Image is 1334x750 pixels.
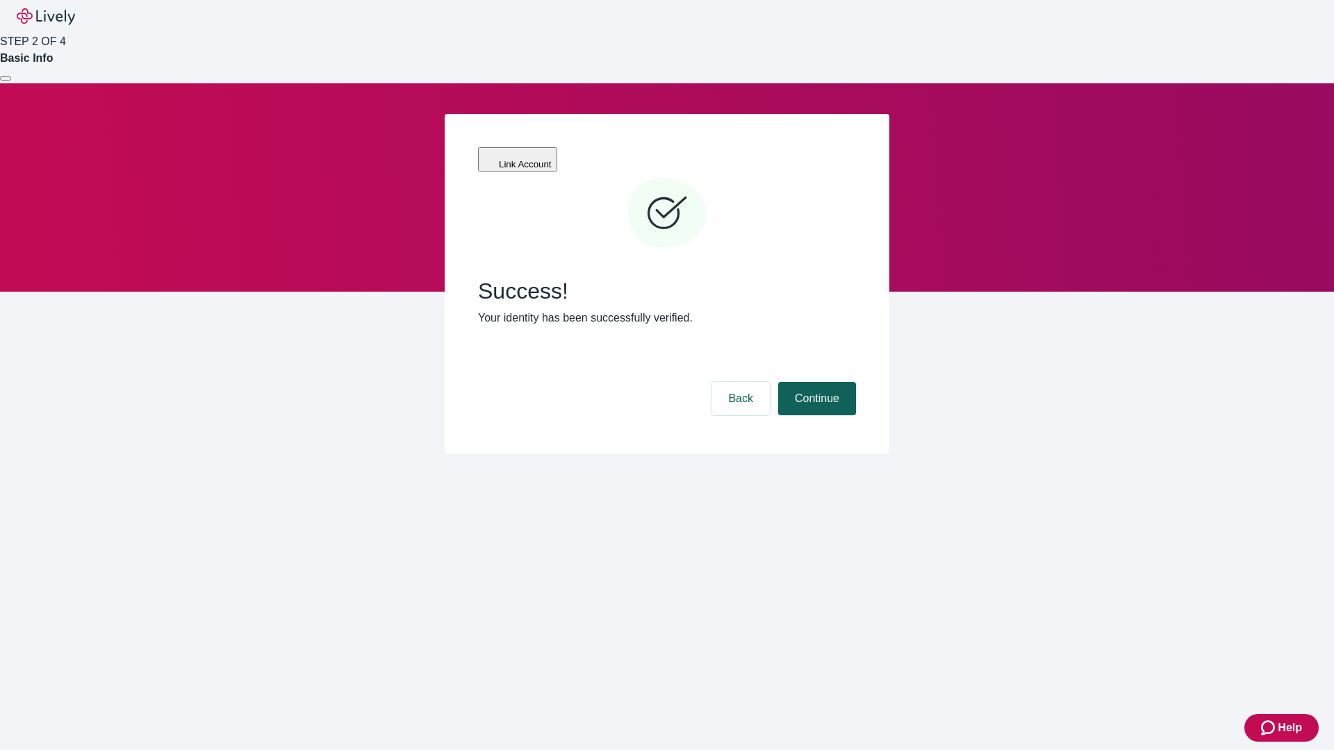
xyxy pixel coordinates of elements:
button: Zendesk support iconHelp [1244,714,1319,742]
p: Your identity has been successfully verified. [478,310,856,326]
span: Help [1278,719,1302,736]
img: Lively [17,8,75,25]
span: Success! [478,278,856,304]
button: Back [711,382,770,415]
button: Link Account [478,147,557,172]
svg: Zendesk support icon [1261,719,1278,736]
button: Continue [778,382,856,415]
svg: Checkmark icon [625,172,709,256]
